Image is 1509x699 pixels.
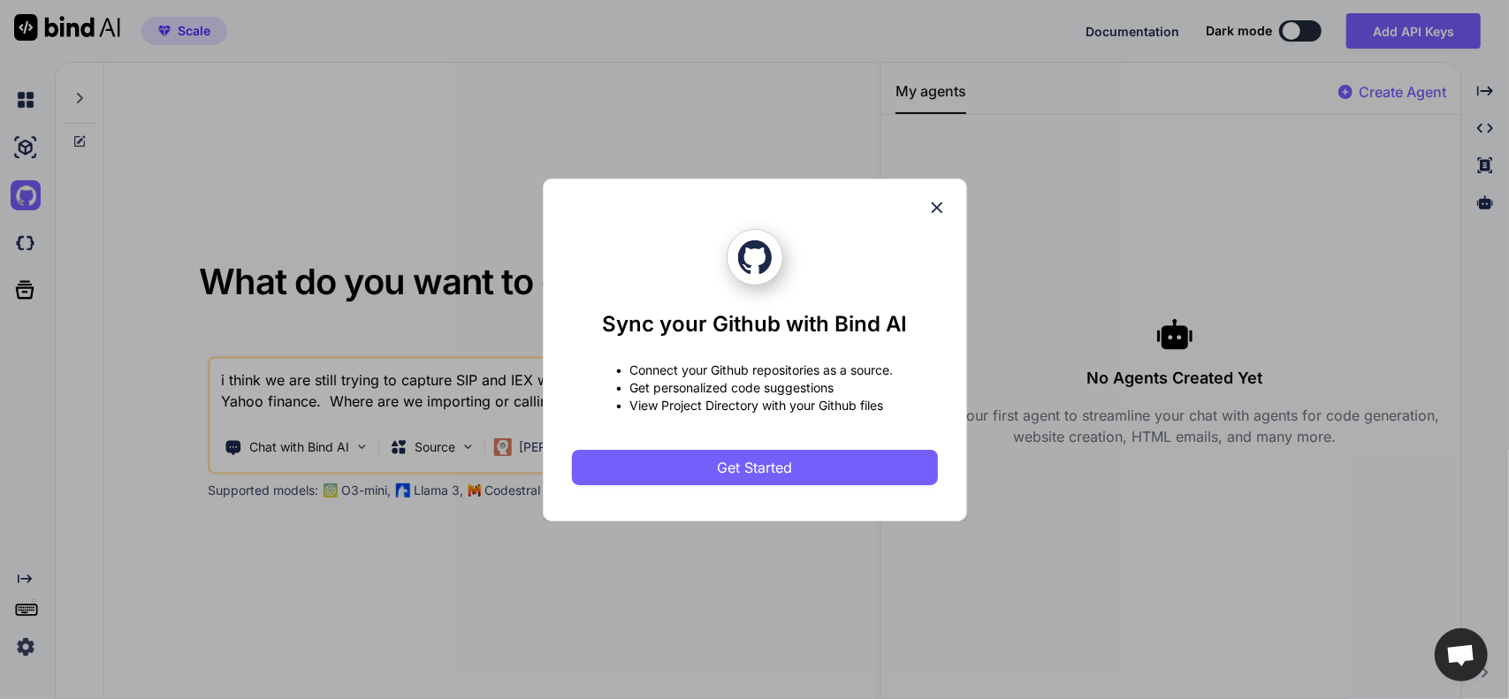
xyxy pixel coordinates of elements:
p: • Connect your Github repositories as a source. [616,361,894,379]
button: Get Started [572,450,938,485]
span: Get Started [717,457,792,478]
p: • View Project Directory with your Github files [616,397,894,414]
h1: Sync your Github with Bind AI [602,310,907,338]
a: Open chat [1435,628,1488,681]
p: • Get personalized code suggestions [616,379,894,397]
